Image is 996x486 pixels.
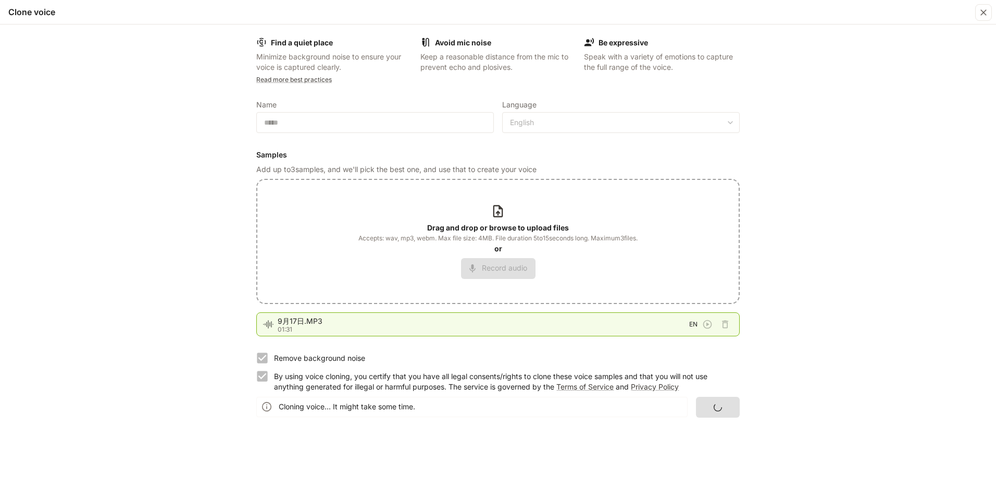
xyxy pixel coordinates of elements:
[256,101,277,108] p: Name
[435,38,491,47] b: Avoid mic noise
[256,76,332,83] a: Read more best practices
[420,52,576,72] p: Keep a reasonable distance from the mic to prevent echo and plosives.
[494,244,502,253] b: or
[278,316,689,326] span: 9月17日.MP3
[256,150,740,160] h6: Samples
[8,6,55,18] h5: Clone voice
[631,382,679,391] a: Privacy Policy
[271,38,333,47] b: Find a quiet place
[556,382,614,391] a: Terms of Service
[279,397,415,416] div: Cloning voice... It might take some time.
[358,233,638,244] span: Accepts: wav, mp3, webm. Max file size: 4MB. File duration 5 to 15 seconds long. Maximum 3 files.
[599,38,648,47] b: Be expressive
[278,326,689,333] p: 01:31
[274,371,731,392] p: By using voice cloning, you certify that you have all legal consents/rights to clone these voice ...
[689,319,698,330] span: EN
[427,223,569,232] b: Drag and drop or browse to upload files
[256,52,412,72] p: Minimize background noise to ensure your voice is captured clearly.
[274,353,365,363] p: Remove background noise
[503,117,739,128] div: English
[510,117,723,128] div: English
[256,164,740,175] p: Add up to 3 samples, and we'll pick the best one, and use that to create your voice
[502,101,537,108] p: Language
[584,52,740,72] p: Speak with a variety of emotions to capture the full range of the voice.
